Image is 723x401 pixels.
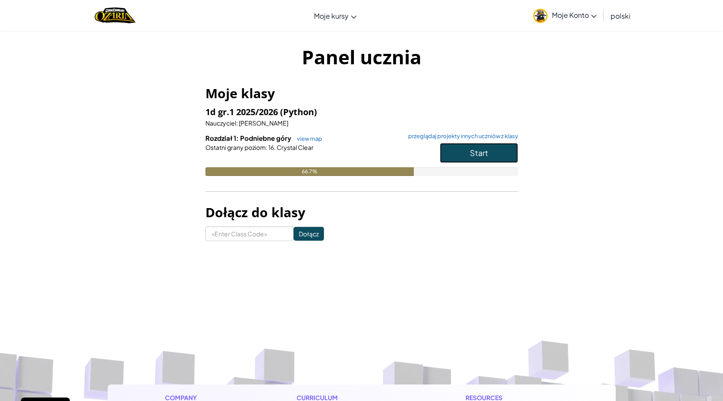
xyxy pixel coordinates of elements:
span: 1d gr.1 2025/2026 [205,106,280,118]
span: (Python) [280,106,317,118]
a: Ozaria by CodeCombat logo [95,7,135,24]
span: Nauczyciel [205,119,236,127]
h3: Moje klasy [205,83,518,103]
span: : [236,119,238,127]
span: Ostatni grany poziom [205,143,266,151]
span: Crystal Clear [276,143,314,151]
span: Moje kursy [314,11,349,20]
h3: Dołącz do klasy [205,202,518,222]
span: [PERSON_NAME] [238,119,288,127]
span: 16. [267,143,276,151]
span: polski [611,11,631,20]
input: Dołącz [294,227,324,241]
span: Moje Konto [552,10,597,20]
span: Rozdział 1: Podniebne góry [205,134,293,142]
span: : [266,143,267,151]
a: view map [293,135,322,142]
a: Moje kursy [310,4,361,27]
h1: Panel ucznia [205,43,518,70]
button: Start [440,143,518,163]
a: polski [606,4,635,27]
a: przeglądaj projekty innych uczniów z klasy [404,133,518,139]
span: Start [470,148,488,158]
a: Moje Konto [529,2,601,29]
img: Home [95,7,135,24]
input: <Enter Class Code> [205,226,294,241]
img: avatar [533,9,548,23]
div: 66.7% [205,167,414,176]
